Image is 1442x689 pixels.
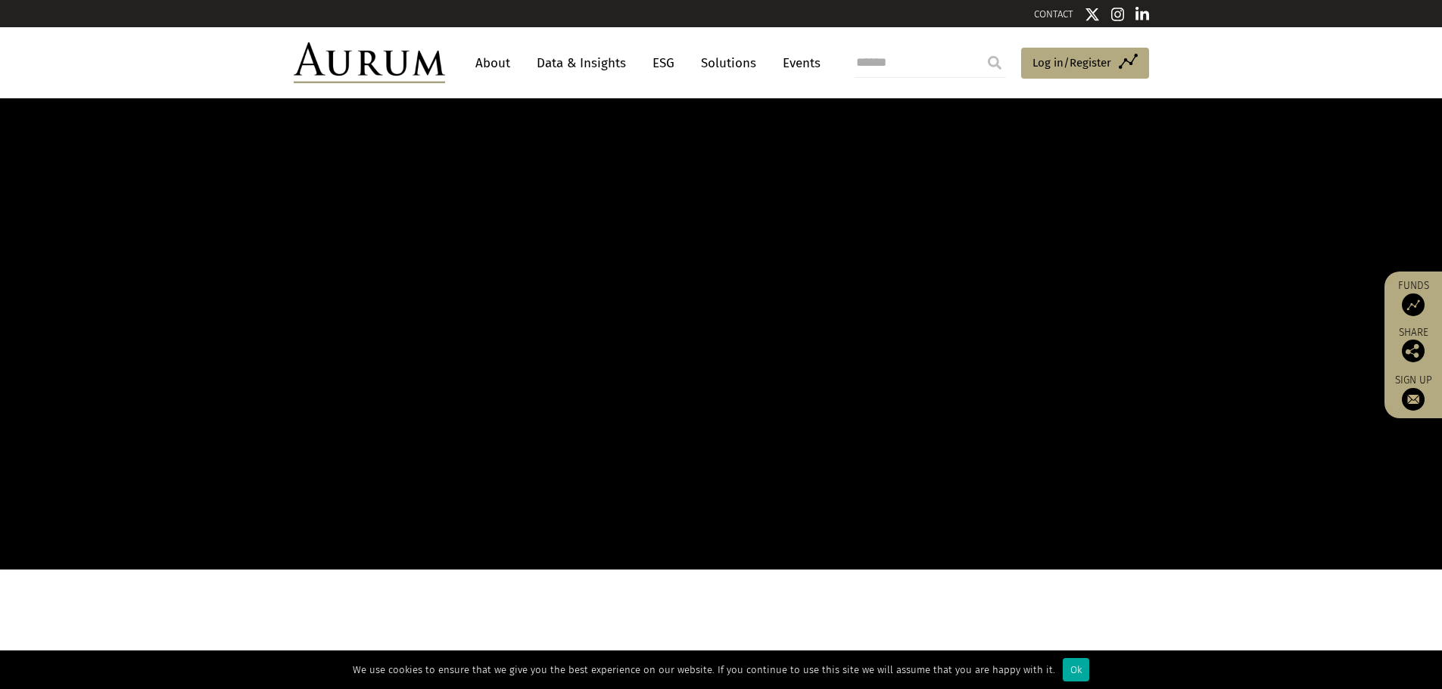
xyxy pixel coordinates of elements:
a: About [468,49,518,77]
a: Data & Insights [529,49,634,77]
img: Share this post [1402,340,1425,362]
span: Log in/Register [1032,54,1111,72]
img: Access Funds [1402,293,1425,316]
a: Log in/Register [1021,48,1149,79]
a: Solutions [693,49,764,77]
div: Ok [1063,658,1089,681]
img: Sign up to our newsletter [1402,388,1425,411]
img: Linkedin icon [1135,7,1149,22]
a: Funds [1392,279,1434,316]
div: Share [1392,327,1434,362]
a: Events [775,49,821,77]
a: Sign up [1392,374,1434,411]
img: Instagram icon [1111,7,1125,22]
img: Aurum [294,42,445,83]
img: Twitter icon [1085,7,1100,22]
input: Submit [980,48,1010,78]
a: ESG [645,49,682,77]
a: CONTACT [1034,8,1073,20]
